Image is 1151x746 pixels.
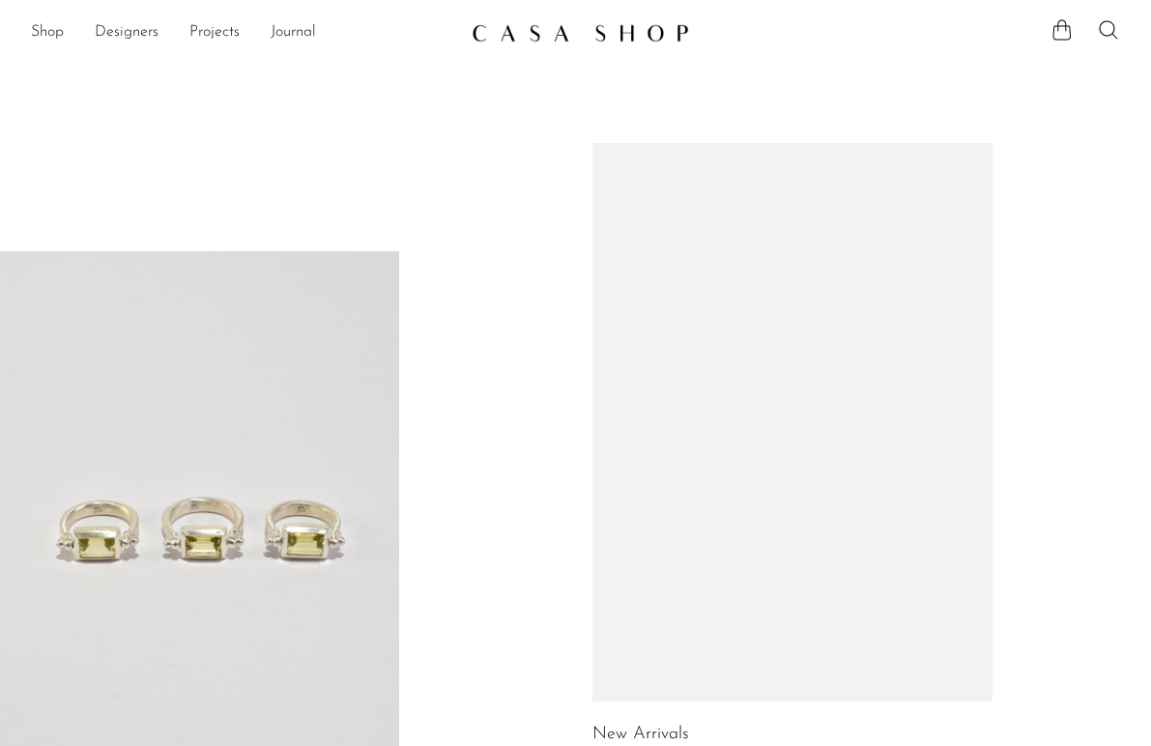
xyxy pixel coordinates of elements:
[95,20,158,45] a: Designers
[31,16,456,49] nav: Desktop navigation
[31,16,456,49] ul: NEW HEADER MENU
[189,20,240,45] a: Projects
[592,726,689,743] a: New Arrivals
[271,20,316,45] a: Journal
[31,20,64,45] a: Shop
